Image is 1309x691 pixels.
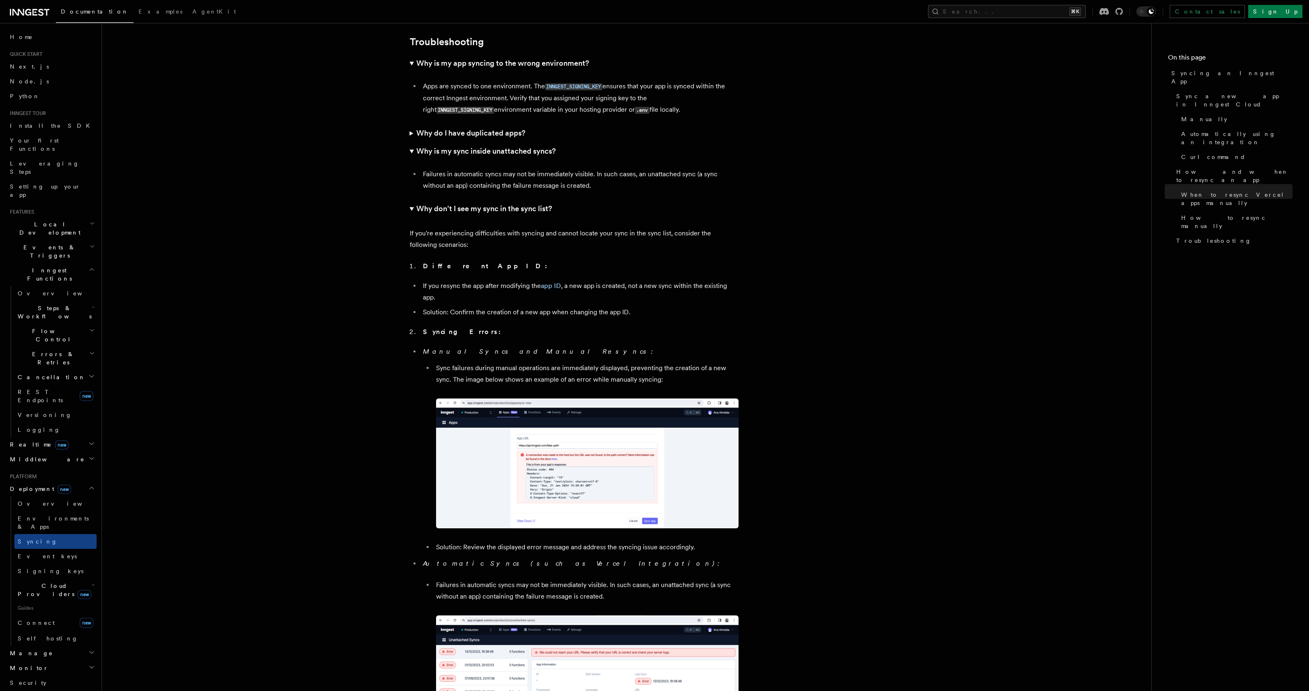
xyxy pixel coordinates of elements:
span: Cancellation [14,373,85,381]
a: Security [7,675,97,690]
a: Manually [1178,112,1293,127]
a: Setting up your app [7,179,97,202]
a: app ID [541,282,561,290]
code: .env [635,107,649,114]
p: If you're experiencing difficulties with syncing and cannot locate your sync in the sync list, co... [410,228,739,251]
li: Solution: Confirm the creation of a new app when changing the app ID. [420,306,739,318]
a: REST Endpointsnew [14,385,97,408]
summary: Why don’t I see my sync in the sync list? [410,200,739,218]
a: How to resync manually [1178,210,1293,233]
a: Syncing an Inngest App [1168,66,1293,89]
span: Home [10,33,33,41]
span: Troubleshooting [1176,237,1251,245]
button: Deploymentnew [7,481,97,496]
li: Failures in automatic syncs may not be immediately visible. In such cases, an unattached sync (a ... [420,168,739,191]
em: Manual Syncs and Manual Resyncs: [423,348,655,355]
span: Automatically using an integration [1181,130,1293,146]
li: If you resync the app after modifying the , a new app is created, not a new sync within the exist... [420,280,739,303]
summary: Why do I have duplicated apps? [410,124,739,142]
a: Sign Up [1248,5,1302,18]
span: Logging [18,426,60,433]
span: new [55,440,69,449]
button: Inngest Functions [7,263,97,286]
span: Errors & Retries [14,350,89,366]
div: Inngest Functions [7,286,97,437]
a: Documentation [56,2,134,23]
span: new [58,485,71,494]
a: Sync a new app in Inngest Cloud [1173,89,1293,112]
span: Events & Triggers [7,243,90,260]
summary: Why is my app syncing to the wrong environment? [410,54,739,72]
a: Next.js [7,59,97,74]
span: Features [7,209,34,215]
a: Overview [14,496,97,511]
span: Security [10,679,46,686]
code: INNGEST_SIGNING_KEY [545,83,603,90]
code: INNGEST_SIGNING_KEY [436,107,494,114]
a: Troubleshooting [1173,233,1293,248]
a: How and when to resync an app [1173,164,1293,187]
span: Quick start [7,51,42,58]
a: Connectnew [14,615,97,631]
span: Syncing [18,538,58,545]
a: Node.js [7,74,97,89]
strong: Syncing Errors: [423,328,506,336]
summary: Why is my sync inside unattached syncs? [410,142,739,160]
li: Apps are synced to one environment. The ensures that your app is synced within the correct Innges... [420,81,739,116]
span: new [78,590,91,599]
span: REST Endpoints [18,389,63,403]
a: Troubleshooting [410,36,484,48]
img: Inngest Cloud screen with app error while syncing [436,398,739,528]
span: Manage [7,649,53,657]
li: Solution: Review the displayed error message and address the syncing issue accordingly. [434,541,739,553]
span: new [80,391,93,401]
h4: On this page [1168,53,1293,66]
button: Errors & Retries [14,347,97,370]
button: Manage [7,646,97,661]
a: Curl command [1178,150,1293,164]
span: Event keys [18,553,77,560]
h3: Why is my app syncing to the wrong environment? [416,58,589,69]
a: Home [7,30,97,44]
a: Contact sales [1170,5,1245,18]
span: Realtime [7,440,69,449]
span: Versioning [18,412,72,418]
span: Leveraging Steps [10,160,79,175]
span: Curl command [1181,153,1246,161]
span: Documentation [61,8,129,15]
span: Overview [18,290,102,297]
span: How to resync manually [1181,214,1293,230]
span: Inngest tour [7,110,46,117]
button: Realtimenew [7,437,97,452]
a: Versioning [14,408,97,422]
span: Sync a new app in Inngest Cloud [1176,92,1293,108]
span: Node.js [10,78,49,85]
span: Inngest Functions [7,266,89,283]
a: Logging [14,422,97,437]
span: AgentKit [192,8,236,15]
span: Examples [139,8,182,15]
div: Deploymentnew [7,496,97,646]
p: Failures in automatic syncs may not be immediately visible. In such cases, an unattached sync (a ... [436,579,739,602]
span: Connect [18,620,55,626]
button: Flow Control [14,324,97,347]
span: Environments & Apps [18,515,89,530]
button: Monitor [7,661,97,675]
a: INNGEST_SIGNING_KEY [545,82,603,90]
a: Environments & Apps [14,511,97,534]
span: When to resync Vercel apps manually [1181,191,1293,207]
a: Overview [14,286,97,301]
span: Python [10,93,40,99]
a: When to resync Vercel apps manually [1178,187,1293,210]
h3: Why is my sync inside unattached syncs? [416,145,556,157]
strong: Different App ID: [423,262,552,270]
h3: Why do I have duplicated apps? [416,127,525,139]
span: Setting up your app [10,183,81,198]
li: Sync failures during manual operations are immediately displayed, preventing the creation of a ne... [434,362,739,528]
span: Monitor [7,664,48,672]
a: Python [7,89,97,104]
span: Next.js [10,63,49,70]
a: Leveraging Steps [7,156,97,179]
span: Guides [14,601,97,615]
h3: Why don’t I see my sync in the sync list? [416,203,552,214]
